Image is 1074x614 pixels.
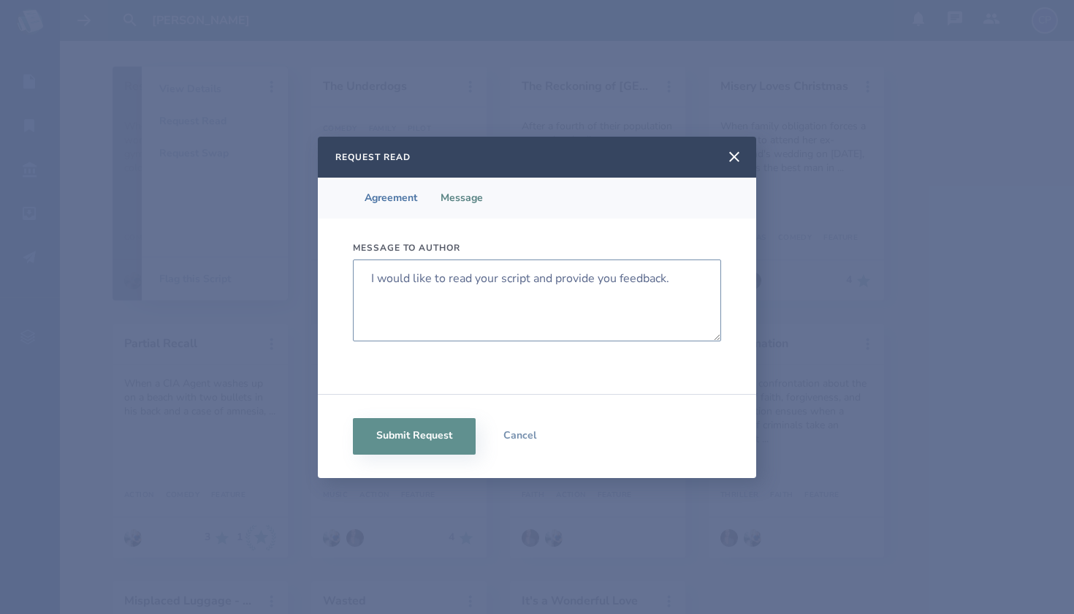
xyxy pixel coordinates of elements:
[353,259,721,341] textarea: I would like to read your script and provide you feedback.
[476,418,563,455] button: Cancel
[429,178,495,219] li: Message
[353,242,721,254] label: Message to author
[353,178,429,219] li: Agreement
[335,151,411,163] h2: Request Read
[353,418,476,455] button: Submit Request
